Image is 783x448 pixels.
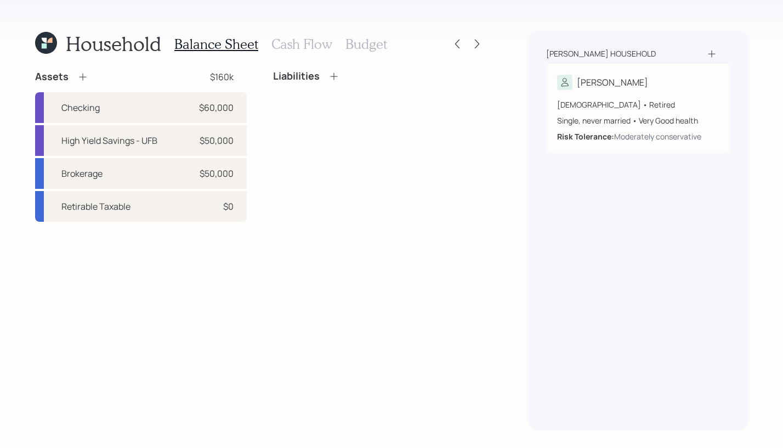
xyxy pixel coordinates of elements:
h3: Budget [345,36,387,52]
h3: Cash Flow [271,36,332,52]
div: Single, never married • Very Good health [557,115,719,126]
h1: Household [66,32,161,55]
div: Checking [61,101,100,114]
h3: Balance Sheet [174,36,258,52]
div: [PERSON_NAME] household [546,48,656,59]
h4: Liabilities [273,70,320,82]
div: $0 [223,200,234,213]
b: Risk Tolerance: [557,131,614,142]
div: [DEMOGRAPHIC_DATA] • Retired [557,99,719,110]
div: $160k [210,70,234,83]
div: Retirable Taxable [61,200,130,213]
div: Brokerage [61,167,103,180]
div: High Yield Savings - UFB [61,134,157,147]
div: $50,000 [200,134,234,147]
div: Moderately conservative [614,131,701,142]
div: $60,000 [199,101,234,114]
div: [PERSON_NAME] [577,76,648,89]
div: $50,000 [200,167,234,180]
h4: Assets [35,71,69,83]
